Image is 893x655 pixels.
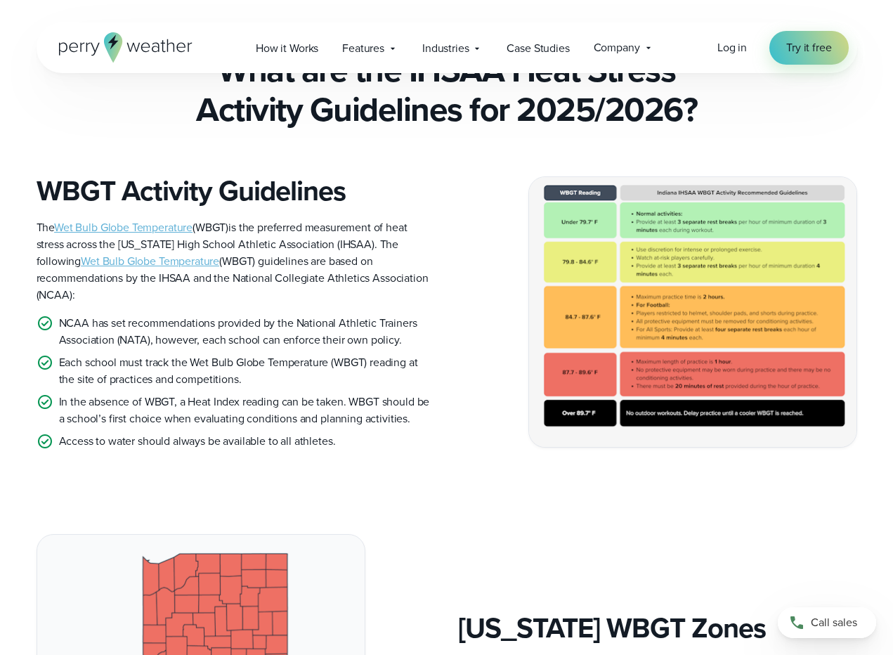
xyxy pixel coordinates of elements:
[778,607,876,638] a: Call sales
[422,40,469,57] span: Industries
[811,614,857,631] span: Call sales
[769,31,848,65] a: Try it free
[594,39,640,56] span: Company
[458,611,857,645] h3: [US_STATE] WBGT Zones
[37,219,436,304] p: The is the preferred measurement of heat stress across the [US_STATE] High School Athletic Associ...
[37,174,436,208] h3: WBGT Activity Guidelines
[54,219,228,235] span: (WBGT)
[59,354,436,388] p: Each school must track the Wet Bulb Globe Temperature (WBGT) reading at the site of practices and...
[54,219,193,235] a: Wet Bulb Globe Temperature
[244,34,330,63] a: How it Works
[81,253,219,269] a: Wet Bulb Globe Temperature
[342,40,384,57] span: Features
[59,433,336,450] p: Access to water should always be available to all athletes.
[37,51,857,129] h2: What are the IHSAA Heat Stress Activity Guidelines for 2025/2026?
[507,40,569,57] span: Case Studies
[717,39,747,56] a: Log in
[495,34,581,63] a: Case Studies
[529,177,856,446] img: Indiana IHSAA WBGT Guidelines (1)
[256,40,318,57] span: How it Works
[717,39,747,56] span: Log in
[59,394,436,427] p: In the absence of WBGT, a Heat Index reading can be taken. WBGT should be a school’s first choice...
[786,39,831,56] span: Try it free
[59,315,436,349] p: NCAA has set recommendations provided by the National Athletic Trainers Association (NATA), howev...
